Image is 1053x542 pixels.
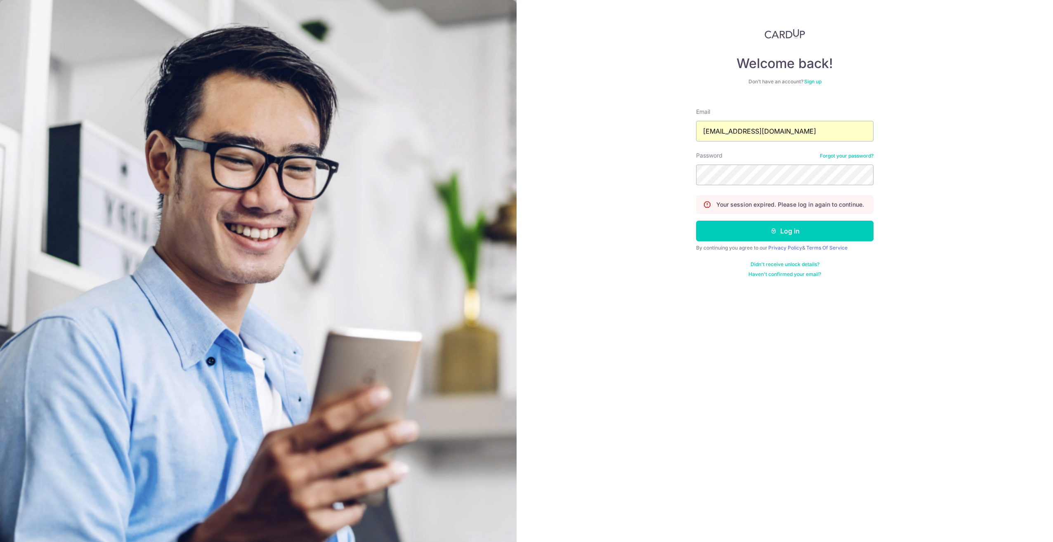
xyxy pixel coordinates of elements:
[696,121,874,141] input: Enter your Email
[765,29,805,39] img: CardUp Logo
[696,78,874,85] div: Don’t have an account?
[696,151,722,160] label: Password
[820,153,874,159] a: Forgot your password?
[748,271,821,278] a: Haven't confirmed your email?
[696,108,710,116] label: Email
[768,245,802,251] a: Privacy Policy
[696,221,874,241] button: Log in
[716,200,864,209] p: Your session expired. Please log in again to continue.
[751,261,819,268] a: Didn't receive unlock details?
[804,78,822,85] a: Sign up
[806,245,848,251] a: Terms Of Service
[696,55,874,72] h4: Welcome back!
[696,245,874,251] div: By continuing you agree to our &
